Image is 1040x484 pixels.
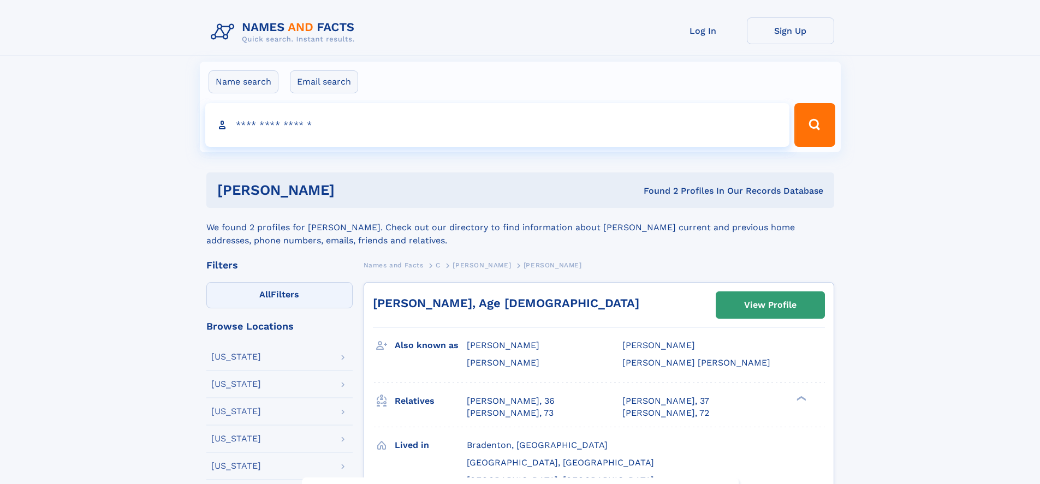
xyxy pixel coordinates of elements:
[622,357,770,368] span: [PERSON_NAME] [PERSON_NAME]
[211,462,261,470] div: [US_STATE]
[524,261,582,269] span: [PERSON_NAME]
[211,407,261,416] div: [US_STATE]
[716,292,824,318] a: View Profile
[205,103,790,147] input: search input
[622,340,695,350] span: [PERSON_NAME]
[206,208,834,247] div: We found 2 profiles for [PERSON_NAME]. Check out our directory to find information about [PERSON_...
[747,17,834,44] a: Sign Up
[217,183,489,197] h1: [PERSON_NAME]
[290,70,358,93] label: Email search
[395,436,467,455] h3: Lived in
[467,357,539,368] span: [PERSON_NAME]
[395,336,467,355] h3: Also known as
[206,260,353,270] div: Filters
[206,321,353,331] div: Browse Locations
[794,395,807,402] div: ❯
[489,185,823,197] div: Found 2 Profiles In Our Records Database
[453,258,511,272] a: [PERSON_NAME]
[744,292,797,318] div: View Profile
[467,407,554,419] a: [PERSON_NAME], 73
[209,70,278,93] label: Name search
[622,395,709,407] a: [PERSON_NAME], 37
[206,282,353,308] label: Filters
[373,296,639,310] a: [PERSON_NAME], Age [DEMOGRAPHIC_DATA]
[622,407,709,419] a: [PERSON_NAME], 72
[467,340,539,350] span: [PERSON_NAME]
[395,392,467,410] h3: Relatives
[659,17,747,44] a: Log In
[211,380,261,389] div: [US_STATE]
[211,352,261,361] div: [US_STATE]
[467,440,608,450] span: Bradenton, [GEOGRAPHIC_DATA]
[453,261,511,269] span: [PERSON_NAME]
[436,261,441,269] span: C
[467,395,555,407] a: [PERSON_NAME], 36
[364,258,424,272] a: Names and Facts
[211,434,261,443] div: [US_STATE]
[206,17,364,47] img: Logo Names and Facts
[794,103,835,147] button: Search Button
[436,258,441,272] a: C
[259,289,271,300] span: All
[467,457,654,468] span: [GEOGRAPHIC_DATA], [GEOGRAPHIC_DATA]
